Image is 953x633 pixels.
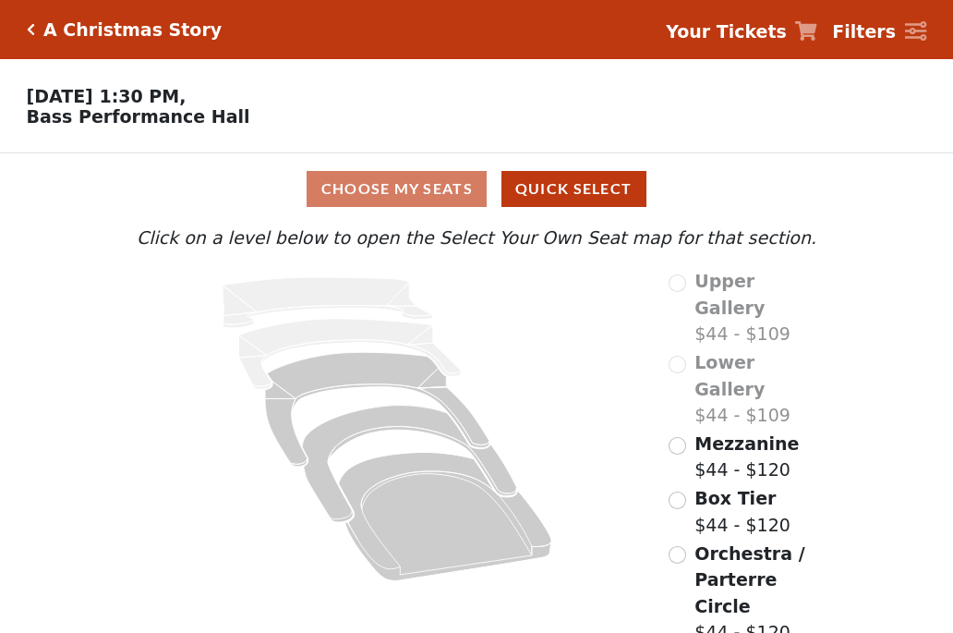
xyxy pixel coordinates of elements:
label: $44 - $120 [694,485,790,538]
button: Quick Select [501,171,646,207]
strong: Filters [832,21,896,42]
span: Box Tier [694,488,776,508]
a: Filters [832,18,926,45]
span: Upper Gallery [694,271,765,318]
span: Orchestra / Parterre Circle [694,543,804,616]
span: Mezzanine [694,433,799,454]
label: $44 - $120 [694,431,799,483]
a: Click here to go back to filters [27,23,35,36]
path: Lower Gallery - Seats Available: 0 [239,319,462,389]
strong: Your Tickets [666,21,787,42]
path: Upper Gallery - Seats Available: 0 [223,277,433,328]
label: $44 - $109 [694,349,821,429]
a: Your Tickets [666,18,817,45]
span: Lower Gallery [694,352,765,399]
label: $44 - $109 [694,268,821,347]
path: Orchestra / Parterre Circle - Seats Available: 84 [339,453,552,581]
p: Click on a level below to open the Select Your Own Seat map for that section. [132,225,821,251]
h5: A Christmas Story [43,19,222,41]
